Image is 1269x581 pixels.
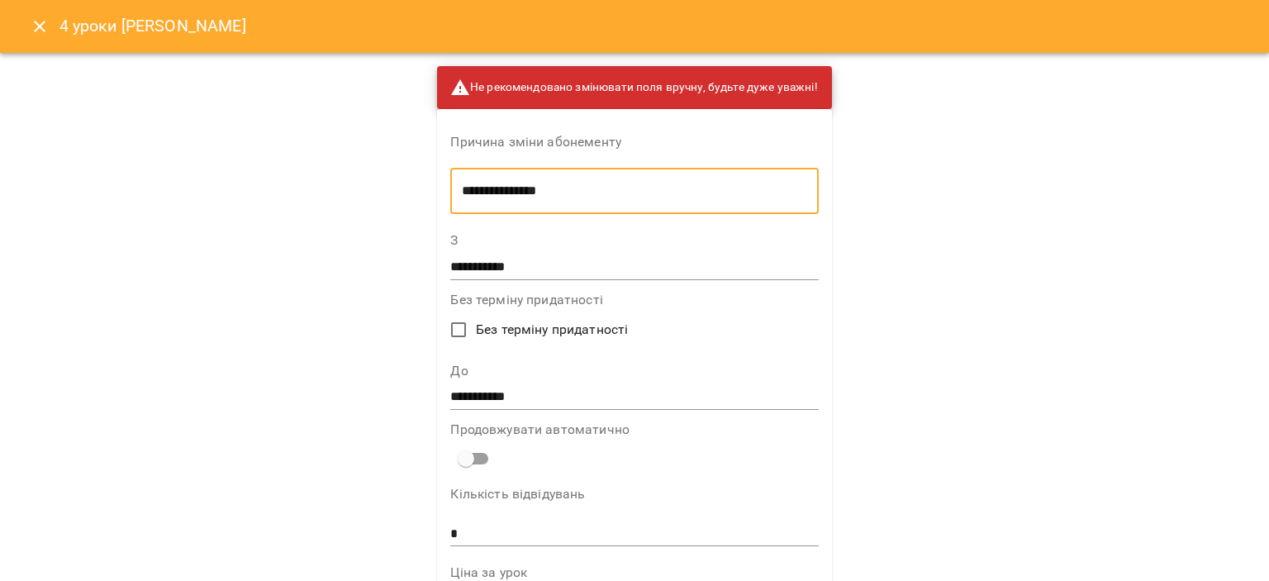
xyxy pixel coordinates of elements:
[59,13,246,39] h6: 4 уроки [PERSON_NAME]
[450,293,818,307] label: Без терміну придатності
[450,234,818,247] label: З
[20,7,59,46] button: Close
[450,136,818,149] label: Причина зміни абонементу
[476,320,628,340] span: Без терміну придатності
[450,364,818,378] label: До
[450,78,817,98] span: Не рекомендовано змінювати поля вручну, будьте дуже уважні!
[450,566,818,579] label: Ціна за урок
[450,488,818,501] label: Кількість відвідувань
[450,423,818,436] label: Продовжувати автоматично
